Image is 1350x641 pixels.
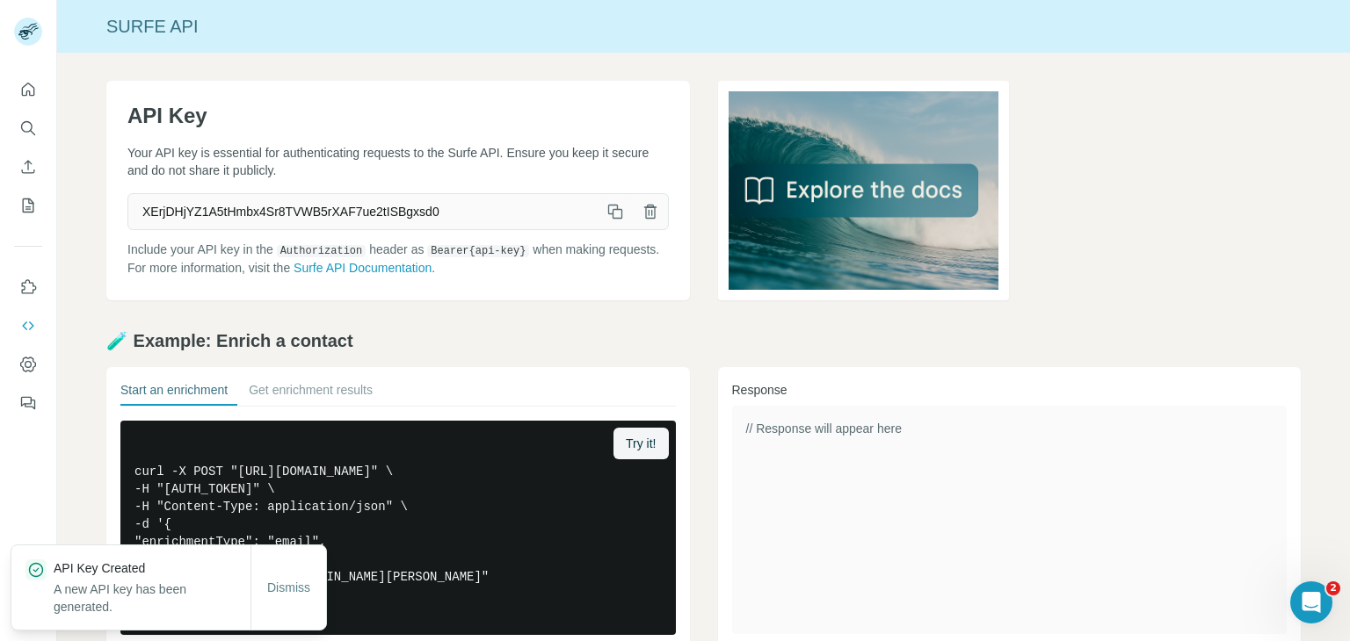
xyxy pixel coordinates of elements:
button: My lists [14,190,42,221]
code: Bearer {api-key} [427,245,529,257]
code: Authorization [277,245,367,257]
a: Surfe API Documentation [294,261,432,275]
span: XErjDHjYZ1A5tHmbx4Sr8TVWB5rXAF7ue2tISBgxsd0 [128,196,598,227]
pre: curl -X POST "[URL][DOMAIN_NAME]" \ -H "[AUTH_TOKEN]" \ -H "Content-Type: application/json" \ -d ... [120,421,676,635]
button: Try it! [613,428,668,459]
h3: Response [732,381,1288,399]
div: Surfe API [57,14,1350,39]
h2: 🧪 Example: Enrich a contact [106,328,1301,353]
button: Get enrichment results [249,381,373,406]
p: Your API key is essential for authenticating requests to the Surfe API. Ensure you keep it secure... [127,144,669,179]
span: 2 [1326,581,1340,595]
button: Use Surfe on LinkedIn [14,271,42,303]
span: // Response will appear here [746,421,902,436]
button: Dismiss [255,572,323,603]
p: A new API key has been generated. [54,580,250,616]
button: Dashboard [14,349,42,380]
iframe: Intercom live chat [1290,581,1332,623]
button: Start an enrichment [120,381,228,406]
button: Search [14,112,42,144]
span: Try it! [626,435,656,452]
p: API Key Created [54,559,250,577]
button: Use Surfe API [14,310,42,342]
p: Include your API key in the header as when making requests. For more information, visit the . [127,241,669,277]
button: Feedback [14,387,42,419]
button: Enrich CSV [14,151,42,183]
span: Dismiss [267,579,310,596]
button: Quick start [14,74,42,105]
h1: API Key [127,102,669,130]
